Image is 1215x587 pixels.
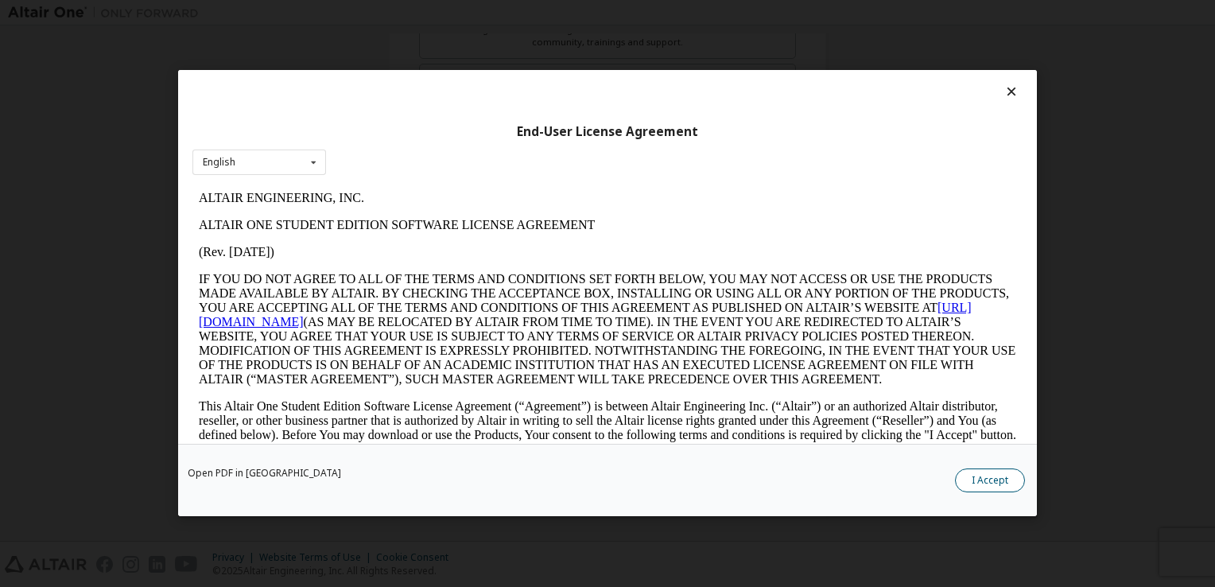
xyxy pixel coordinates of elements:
[188,469,341,479] a: Open PDF in [GEOGRAPHIC_DATA]
[6,33,824,48] p: ALTAIR ONE STUDENT EDITION SOFTWARE LICENSE AGREEMENT
[203,157,235,167] div: English
[6,215,824,272] p: This Altair One Student Edition Software License Agreement (“Agreement”) is between Altair Engine...
[192,124,1023,140] div: End-User License Agreement
[955,469,1025,493] button: I Accept
[6,87,824,202] p: IF YOU DO NOT AGREE TO ALL OF THE TERMS AND CONDITIONS SET FORTH BELOW, YOU MAY NOT ACCESS OR USE...
[6,60,824,75] p: (Rev. [DATE])
[6,116,779,144] a: [URL][DOMAIN_NAME]
[6,6,824,21] p: ALTAIR ENGINEERING, INC.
